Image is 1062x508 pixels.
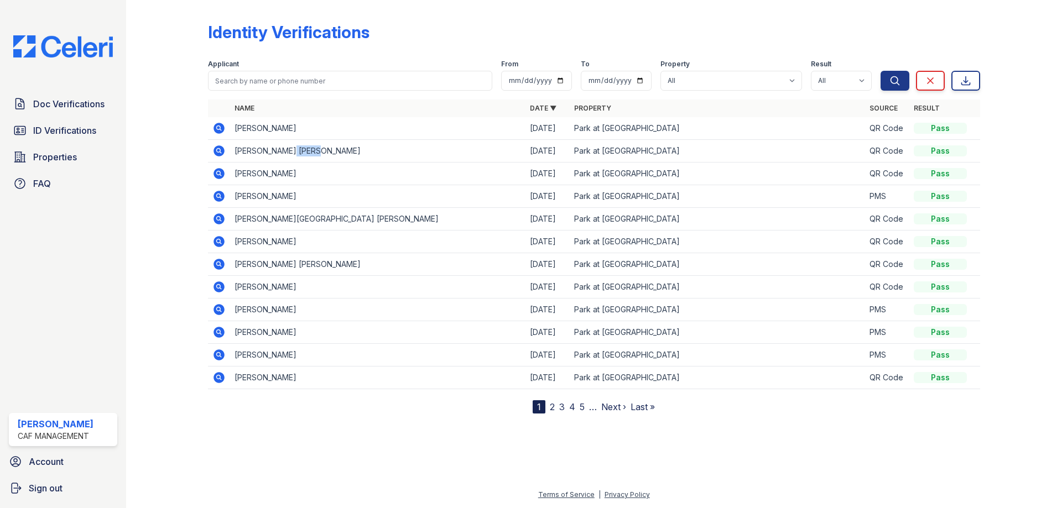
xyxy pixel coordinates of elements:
td: [PERSON_NAME][GEOGRAPHIC_DATA] [PERSON_NAME] [230,208,525,231]
span: FAQ [33,177,51,190]
td: [DATE] [525,344,570,366]
a: Last » [631,401,655,412]
td: PMS [865,344,909,366]
a: 3 [559,401,565,412]
td: [DATE] [525,253,570,276]
a: Sign out [4,477,122,499]
td: [PERSON_NAME] [230,231,525,253]
td: Park at [GEOGRAPHIC_DATA] [570,276,865,298]
td: PMS [865,185,909,208]
label: Property [660,60,690,69]
label: To [581,60,590,69]
td: QR Code [865,163,909,185]
div: [PERSON_NAME] [18,417,93,431]
a: Account [4,451,122,473]
div: 1 [533,400,545,413]
td: [PERSON_NAME] [PERSON_NAME] [230,253,525,276]
td: [DATE] [525,208,570,231]
a: Result [914,104,940,112]
span: Properties [33,150,77,164]
td: [PERSON_NAME] [230,321,525,344]
td: Park at [GEOGRAPHIC_DATA] [570,231,865,253]
input: Search by name or phone number [208,71,492,91]
td: [PERSON_NAME] [230,366,525,389]
td: [PERSON_NAME] [230,185,525,208]
div: Pass [914,213,967,224]
label: Applicant [208,60,239,69]
td: QR Code [865,253,909,276]
td: QR Code [865,276,909,298]
td: QR Code [865,208,909,231]
td: [PERSON_NAME] [230,276,525,298]
td: [DATE] [525,117,570,140]
td: QR Code [865,231,909,253]
div: Pass [914,236,967,247]
td: Park at [GEOGRAPHIC_DATA] [570,117,865,140]
div: Pass [914,168,967,179]
td: PMS [865,298,909,321]
a: ID Verifications [9,119,117,142]
td: QR Code [865,117,909,140]
a: Date ▼ [530,104,556,112]
a: FAQ [9,172,117,195]
a: Next › [601,401,626,412]
a: Doc Verifications [9,93,117,115]
td: QR Code [865,366,909,389]
div: | [598,490,601,499]
a: 5 [580,401,585,412]
div: Pass [914,281,967,292]
td: [DATE] [525,140,570,163]
div: Identity Verifications [208,22,369,42]
a: 4 [569,401,575,412]
div: CAF Management [18,431,93,442]
td: Park at [GEOGRAPHIC_DATA] [570,185,865,208]
div: Pass [914,123,967,134]
a: Source [870,104,898,112]
td: [DATE] [525,231,570,253]
td: PMS [865,321,909,344]
td: [DATE] [525,276,570,298]
td: [PERSON_NAME] [230,117,525,140]
td: Park at [GEOGRAPHIC_DATA] [570,344,865,366]
td: [PERSON_NAME] [PERSON_NAME] [230,140,525,163]
span: Account [29,455,64,468]
td: Park at [GEOGRAPHIC_DATA] [570,253,865,276]
div: Pass [914,327,967,338]
td: Park at [GEOGRAPHIC_DATA] [570,298,865,321]
td: [PERSON_NAME] [230,344,525,366]
label: Result [811,60,831,69]
div: Pass [914,349,967,360]
td: Park at [GEOGRAPHIC_DATA] [570,140,865,163]
a: Terms of Service [538,490,595,499]
span: Doc Verifications [33,97,105,111]
td: Park at [GEOGRAPHIC_DATA] [570,163,865,185]
td: [PERSON_NAME] [230,163,525,185]
td: [DATE] [525,298,570,321]
td: [DATE] [525,321,570,344]
div: Pass [914,191,967,202]
a: Privacy Policy [605,490,650,499]
td: [DATE] [525,163,570,185]
a: Name [235,104,254,112]
label: From [501,60,518,69]
td: QR Code [865,140,909,163]
a: Properties [9,146,117,168]
div: Pass [914,259,967,270]
span: Sign out [29,481,63,495]
a: Property [574,104,611,112]
div: Pass [914,145,967,156]
td: [DATE] [525,185,570,208]
a: 2 [550,401,555,412]
td: [PERSON_NAME] [230,298,525,321]
td: Park at [GEOGRAPHIC_DATA] [570,321,865,344]
td: [DATE] [525,366,570,389]
img: CE_Logo_Blue-a8612792a0a2168367f1c8372b55b34899dd931a85d93a1a3d3e32e68fde9ad4.png [4,35,122,57]
td: Park at [GEOGRAPHIC_DATA] [570,366,865,389]
div: Pass [914,304,967,315]
span: … [589,400,597,413]
td: Park at [GEOGRAPHIC_DATA] [570,208,865,231]
span: ID Verifications [33,124,96,137]
div: Pass [914,372,967,383]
